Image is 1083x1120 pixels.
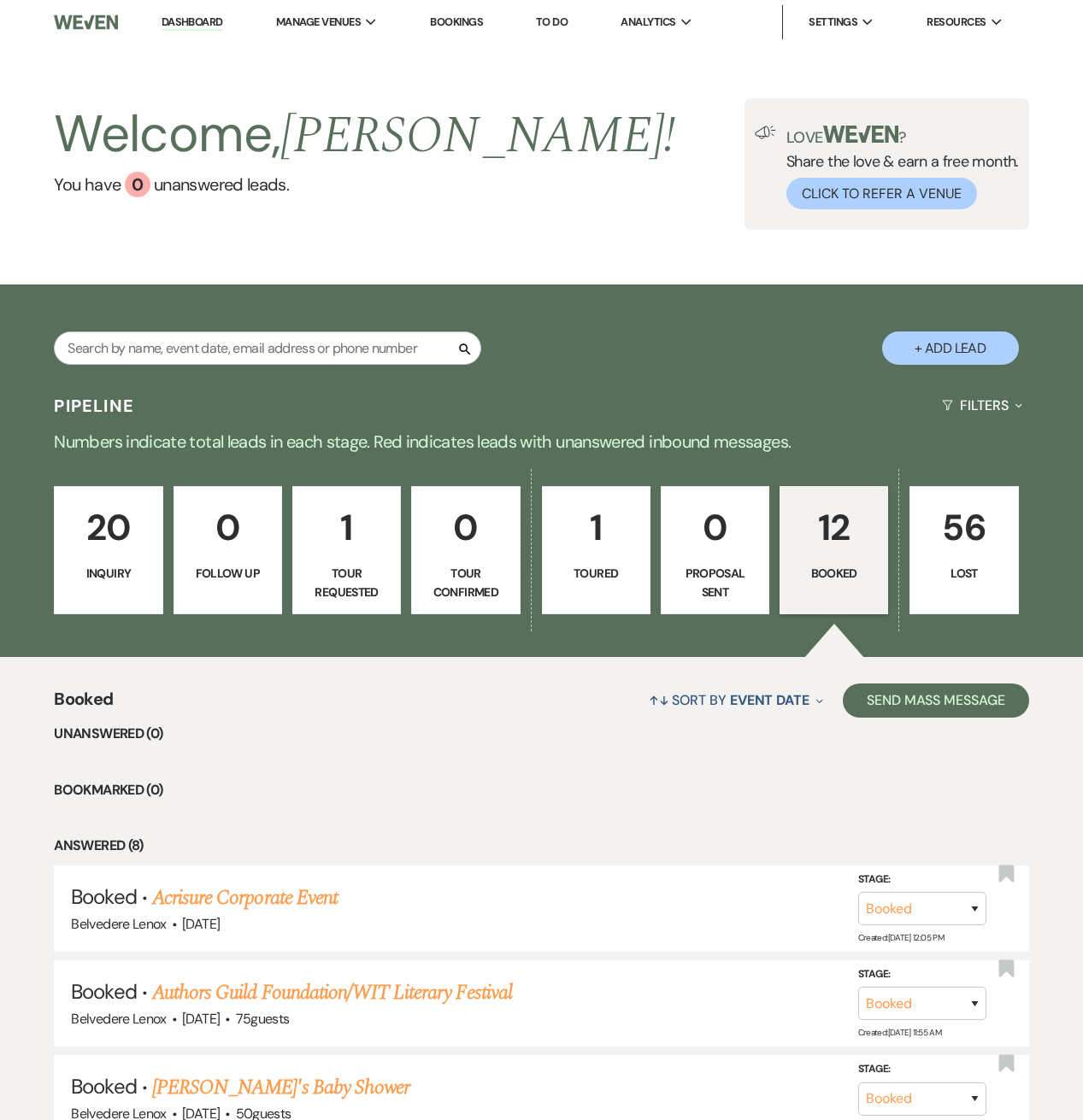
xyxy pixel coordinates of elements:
[927,14,986,31] span: Resources
[422,499,509,556] p: 0
[542,486,650,614] a: 1Toured
[786,126,1019,145] p: Love ?
[54,486,162,614] a: 20Inquiry
[71,1073,136,1099] span: Booked
[152,977,512,1008] a: Authors Guild Foundation/WIT Literary Festival
[54,4,117,40] img: Weven Logo
[858,965,986,984] label: Stage:
[71,915,166,933] span: Belvedere Lenox
[621,14,675,31] span: Analytics
[54,98,675,172] h2: Welcome,
[54,172,675,197] a: You have 0 unanswered leads.
[65,499,151,556] p: 20
[809,14,857,31] span: Settings
[909,486,1018,614] a: 56Lost
[54,686,113,723] span: Booked
[303,499,390,556] p: 1
[672,499,758,556] p: 0
[185,499,271,556] p: 0
[54,779,1028,801] li: Bookmarked (0)
[430,15,483,29] a: Bookings
[152,1072,409,1103] a: [PERSON_NAME]'s Baby Shower
[921,564,1007,583] p: Lost
[858,932,944,943] span: Created: [DATE] 12:05 PM
[185,564,271,583] p: Follow Up
[823,126,899,143] img: weven-logo-green.svg
[54,835,1028,857] li: Answered (8)
[411,486,520,614] a: 0Tour Confirmed
[71,883,136,910] span: Booked
[553,564,639,583] p: Toured
[730,691,809,709] span: Event Date
[858,1060,986,1079] label: Stage:
[152,883,338,913] a: Acrisure Corporate Event
[791,564,877,583] p: Booked
[182,1010,220,1028] span: [DATE]
[422,564,509,602] p: Tour Confirmed
[642,677,830,723] button: Sort By Event Date
[755,126,776,139] img: loud-speaker-illustration.svg
[54,394,134,418] h3: Pipeline
[858,1027,941,1038] span: Created: [DATE] 11:55 AM
[125,172,150,197] div: 0
[553,499,639,556] p: 1
[858,871,986,889] label: Stage:
[182,915,220,933] span: [DATE]
[935,383,1028,428] button: Filters
[921,499,1007,556] p: 56
[71,978,136,1005] span: Booked
[776,126,1019,209] div: Share the love & earn a free month.
[65,564,151,583] p: Inquiry
[174,486,282,614] a: 0Follow Up
[280,97,675,175] span: [PERSON_NAME] !
[780,486,888,614] a: 12Booked
[843,683,1029,718] button: Send Mass Message
[672,564,758,602] p: Proposal Sent
[303,564,390,602] p: Tour Requested
[661,486,769,614] a: 0Proposal Sent
[236,1010,290,1028] span: 75 guests
[54,723,1028,745] li: Unanswered (0)
[649,691,669,709] span: ↑↓
[536,15,568,29] a: To Do
[292,486,401,614] a: 1Tour Requested
[882,331,1019,365] button: + Add Lead
[276,14,361,31] span: Manage Venues
[54,331,481,365] input: Search by name, event date, email address or phone number
[791,499,877,556] p: 12
[786,178,977,209] button: Click to Refer a Venue
[71,1010,166,1028] span: Belvedere Lenox
[162,15,223,31] a: Dashboard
